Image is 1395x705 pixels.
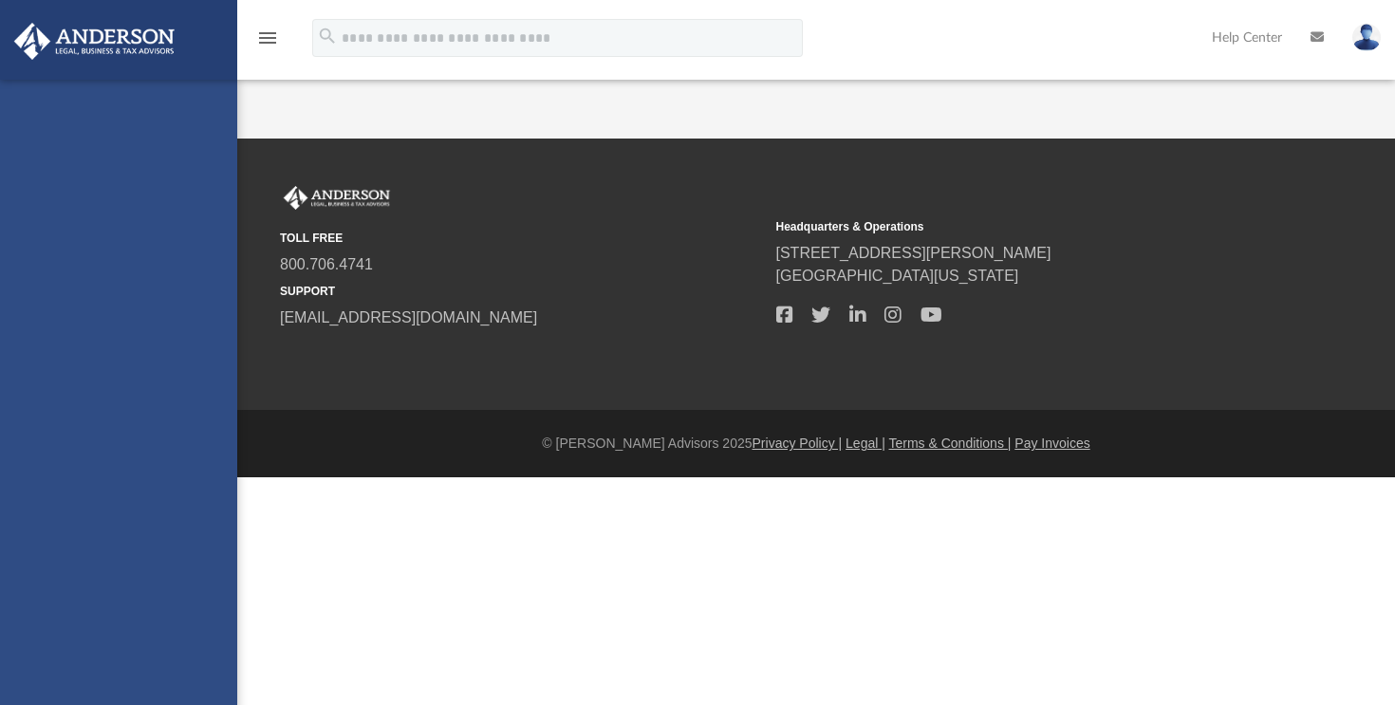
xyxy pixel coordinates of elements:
a: 800.706.4741 [280,256,373,272]
a: Legal | [846,436,885,451]
i: search [317,26,338,46]
img: Anderson Advisors Platinum Portal [9,23,180,60]
a: Terms & Conditions | [889,436,1012,451]
a: Pay Invoices [1014,436,1089,451]
i: menu [256,27,279,49]
img: User Pic [1352,24,1381,51]
a: [STREET_ADDRESS][PERSON_NAME] [776,245,1051,261]
a: [EMAIL_ADDRESS][DOMAIN_NAME] [280,309,537,325]
div: © [PERSON_NAME] Advisors 2025 [237,434,1395,454]
small: TOLL FREE [280,230,763,247]
a: Privacy Policy | [753,436,843,451]
a: menu [256,36,279,49]
small: SUPPORT [280,283,763,300]
small: Headquarters & Operations [776,218,1259,235]
img: Anderson Advisors Platinum Portal [280,186,394,211]
a: [GEOGRAPHIC_DATA][US_STATE] [776,268,1019,284]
